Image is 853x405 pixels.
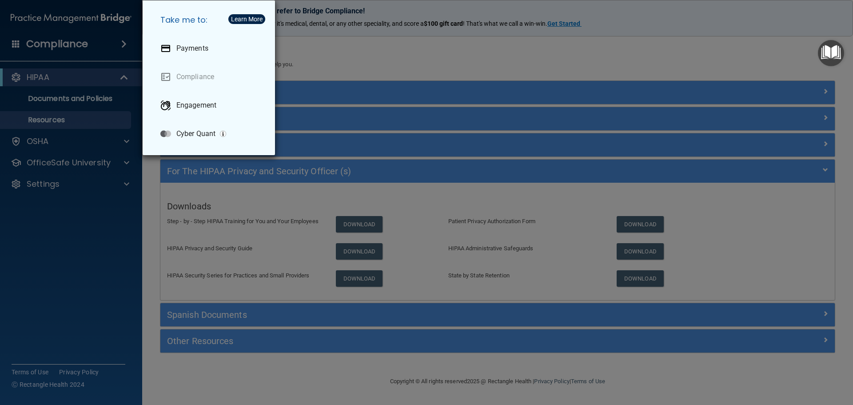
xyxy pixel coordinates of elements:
[176,101,216,110] p: Engagement
[153,8,268,32] h5: Take me to:
[231,16,263,22] div: Learn More
[153,121,268,146] a: Cyber Quant
[153,93,268,118] a: Engagement
[176,129,215,138] p: Cyber Quant
[153,64,268,89] a: Compliance
[228,14,265,24] button: Learn More
[176,44,208,53] p: Payments
[153,36,268,61] a: Payments
[818,40,844,66] button: Open Resource Center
